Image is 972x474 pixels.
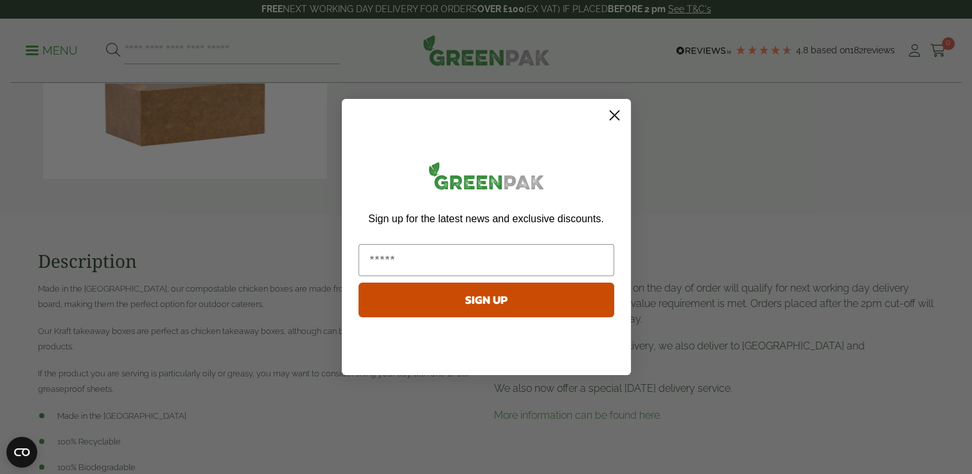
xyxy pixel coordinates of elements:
[358,283,614,317] button: SIGN UP
[358,157,614,200] img: greenpak_logo
[368,213,603,224] span: Sign up for the latest news and exclusive discounts.
[6,437,37,468] button: Open CMP widget
[603,104,626,127] button: Close dialog
[358,244,614,276] input: Email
